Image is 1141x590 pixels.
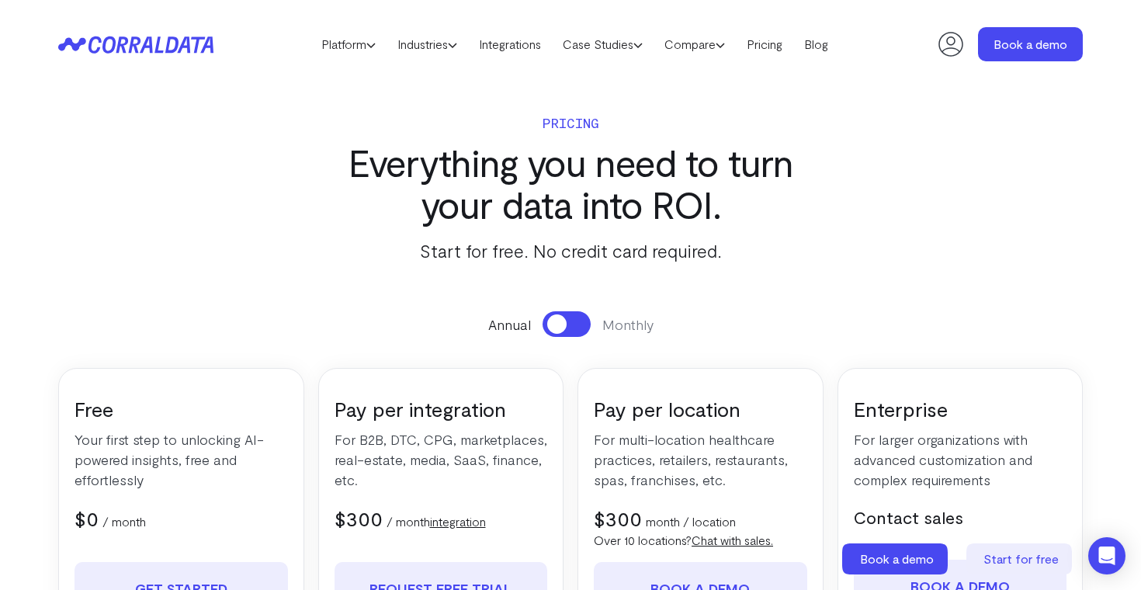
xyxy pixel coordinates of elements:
[594,396,807,422] h3: Pay per location
[594,531,807,550] p: Over 10 locations?
[594,506,642,530] span: $300
[854,429,1067,490] p: For larger organizations with advanced customization and complex requirements
[335,506,383,530] span: $300
[860,551,934,566] span: Book a demo
[318,141,823,225] h3: Everything you need to turn your data into ROI.
[646,512,736,531] p: month / location
[793,33,839,56] a: Blog
[854,505,1067,529] h5: Contact sales
[75,429,288,490] p: Your first step to unlocking AI-powered insights, free and effortlessly
[468,33,552,56] a: Integrations
[1088,537,1125,574] div: Open Intercom Messenger
[102,512,146,531] p: / month
[736,33,793,56] a: Pricing
[594,429,807,490] p: For multi-location healthcare practices, retailers, restaurants, spas, franchises, etc.
[552,33,654,56] a: Case Studies
[692,533,773,547] a: Chat with sales.
[335,429,548,490] p: For B2B, DTC, CPG, marketplaces, real-estate, media, SaaS, finance, etc.
[966,543,1075,574] a: Start for free
[335,396,548,422] h3: Pay per integration
[75,396,288,422] h3: Free
[318,237,823,265] p: Start for free. No credit card required.
[488,314,531,335] span: Annual
[310,33,387,56] a: Platform
[75,506,99,530] span: $0
[387,512,486,531] p: / month
[318,112,823,134] p: Pricing
[854,396,1067,422] h3: Enterprise
[983,551,1059,566] span: Start for free
[654,33,736,56] a: Compare
[842,543,951,574] a: Book a demo
[978,27,1083,61] a: Book a demo
[602,314,654,335] span: Monthly
[387,33,468,56] a: Industries
[430,514,486,529] a: integration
